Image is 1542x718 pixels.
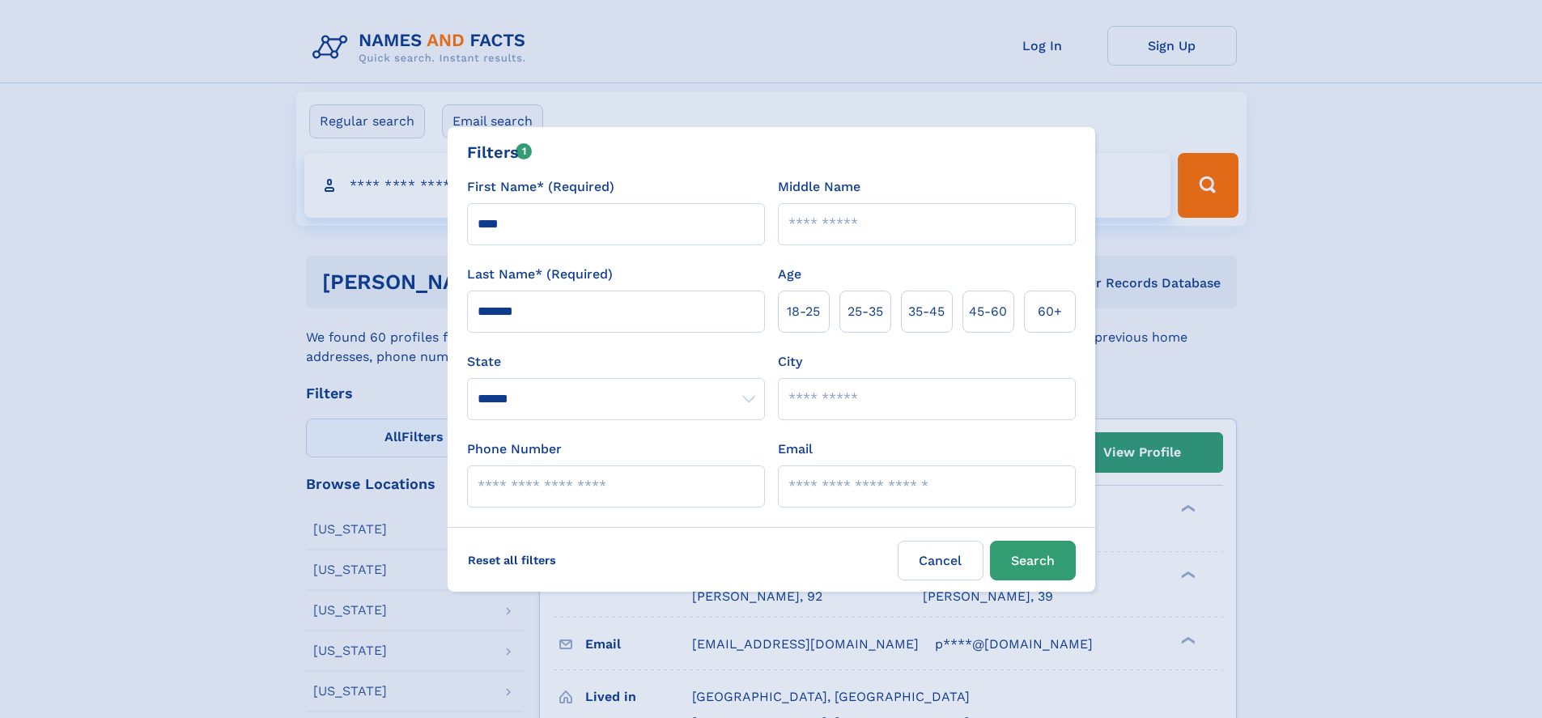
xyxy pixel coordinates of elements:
label: State [467,352,765,372]
label: First Name* (Required) [467,177,614,197]
span: 25‑35 [847,302,883,321]
span: 60+ [1038,302,1062,321]
span: 18‑25 [787,302,820,321]
label: Cancel [898,541,983,580]
label: Email [778,440,813,459]
div: Filters [467,140,533,164]
button: Search [990,541,1076,580]
label: City [778,352,802,372]
label: Age [778,265,801,284]
label: Reset all filters [457,541,567,580]
label: Phone Number [467,440,562,459]
span: 35‑45 [908,302,945,321]
label: Last Name* (Required) [467,265,613,284]
label: Middle Name [778,177,860,197]
span: 45‑60 [969,302,1007,321]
